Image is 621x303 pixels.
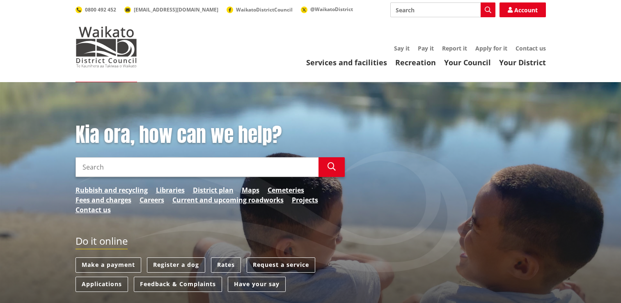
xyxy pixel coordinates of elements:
[310,6,353,13] span: @WaikatoDistrict
[211,257,241,273] a: Rates
[444,57,491,67] a: Your Council
[292,195,318,205] a: Projects
[134,277,222,292] a: Feedback & Complaints
[227,6,293,13] a: WaikatoDistrictCouncil
[500,2,546,17] a: Account
[516,44,546,52] a: Contact us
[301,6,353,13] a: @WaikatoDistrict
[418,44,434,52] a: Pay it
[228,277,286,292] a: Have your say
[124,6,218,13] a: [EMAIL_ADDRESS][DOMAIN_NAME]
[76,123,345,147] h1: Kia ora, how can we help?
[172,195,284,205] a: Current and upcoming roadworks
[390,2,495,17] input: Search input
[442,44,467,52] a: Report it
[306,57,387,67] a: Services and facilities
[76,205,111,215] a: Contact us
[134,6,218,13] span: [EMAIL_ADDRESS][DOMAIN_NAME]
[76,6,116,13] a: 0800 492 452
[475,44,507,52] a: Apply for it
[76,195,131,205] a: Fees and charges
[76,257,141,273] a: Make a payment
[76,185,148,195] a: Rubbish and recycling
[394,44,410,52] a: Say it
[499,57,546,67] a: Your District
[76,26,137,67] img: Waikato District Council - Te Kaunihera aa Takiwaa o Waikato
[76,277,128,292] a: Applications
[395,57,436,67] a: Recreation
[247,257,315,273] a: Request a service
[242,185,259,195] a: Maps
[268,185,304,195] a: Cemeteries
[156,185,185,195] a: Libraries
[140,195,164,205] a: Careers
[85,6,116,13] span: 0800 492 452
[193,185,234,195] a: District plan
[236,6,293,13] span: WaikatoDistrictCouncil
[147,257,205,273] a: Register a dog
[76,157,319,177] input: Search input
[76,235,128,250] h2: Do it online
